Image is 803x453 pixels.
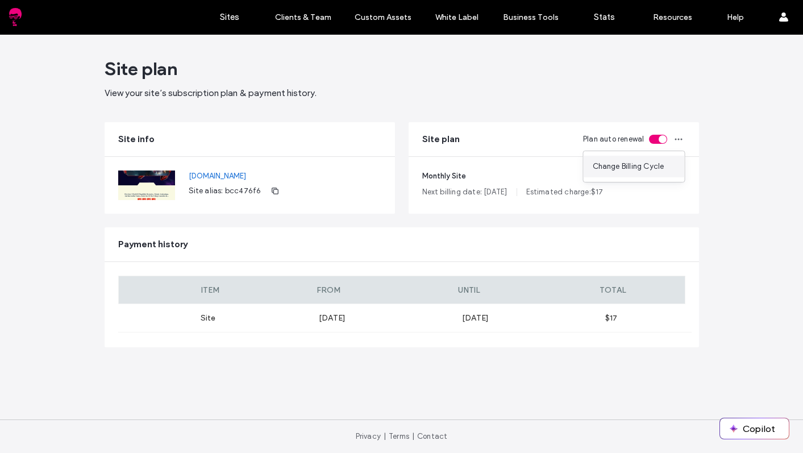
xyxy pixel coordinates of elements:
[118,238,188,251] span: Payment history
[118,171,175,200] img: Screenshot.png
[275,13,331,22] label: Clients & Team
[412,432,414,440] span: |
[356,432,381,440] a: Privacy
[653,13,692,22] label: Resources
[591,188,596,196] span: $
[384,432,386,440] span: |
[189,185,261,197] span: Site alias: bcc476f6
[583,134,644,145] span: Plan auto renewal
[355,13,411,22] label: Custom Assets
[600,285,626,295] span: TOTAL
[593,161,664,172] span: Change Billing Cycle
[118,313,319,323] label: Site
[649,135,667,144] div: toggle
[26,8,49,18] span: Help
[503,13,559,22] label: Business Tools
[727,13,744,22] label: Help
[389,432,409,440] a: Terms
[458,285,600,295] label: UNTIL
[317,285,458,295] label: FROM
[189,171,284,182] a: [DOMAIN_NAME]
[105,88,317,98] span: View your site’s subscription plan & payment history.
[720,418,789,439] button: Copilot
[319,313,462,323] label: [DATE]
[119,285,317,295] label: ITEM
[526,186,604,198] span: Estimated charge: 17
[417,432,447,440] a: Contact
[435,13,479,22] label: White Label
[422,171,685,182] span: Monthly Site
[220,12,239,22] label: Sites
[105,57,177,80] span: Site plan
[462,313,605,323] label: [DATE]
[422,133,460,146] span: Site plan
[422,186,507,198] span: Next billing date: [DATE]
[118,133,155,146] span: Site info
[605,313,617,323] span: $17
[594,12,615,22] label: Stats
